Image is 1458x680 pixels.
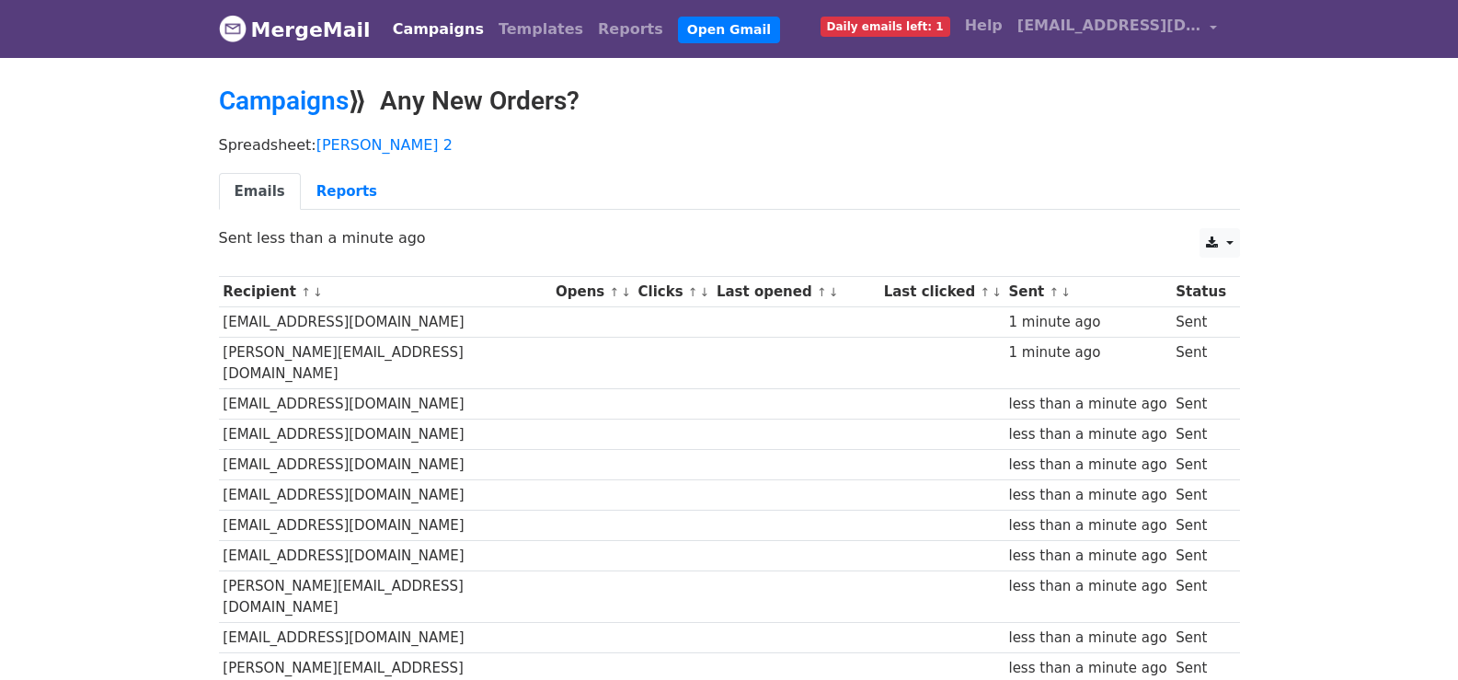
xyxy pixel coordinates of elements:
[1008,658,1166,679] div: less than a minute ago
[491,11,591,48] a: Templates
[219,388,552,419] td: [EMAIL_ADDRESS][DOMAIN_NAME]
[879,277,1005,307] th: Last clicked
[316,136,453,154] a: [PERSON_NAME] 2
[591,11,671,48] a: Reports
[813,7,958,44] a: Daily emails left: 1
[1008,546,1166,567] div: less than a minute ago
[1008,576,1166,597] div: less than a minute ago
[621,285,631,299] a: ↓
[1050,285,1060,299] a: ↑
[688,285,698,299] a: ↑
[219,541,552,571] td: [EMAIL_ADDRESS][DOMAIN_NAME]
[219,450,552,480] td: [EMAIL_ADDRESS][DOMAIN_NAME]
[992,285,1002,299] a: ↓
[1008,485,1166,506] div: less than a minute ago
[551,277,634,307] th: Opens
[219,419,552,449] td: [EMAIL_ADDRESS][DOMAIN_NAME]
[219,277,552,307] th: Recipient
[817,285,827,299] a: ↑
[1171,388,1230,419] td: Sent
[219,135,1240,155] p: Spreadsheet:
[1017,15,1201,37] span: [EMAIL_ADDRESS][DOMAIN_NAME]
[1171,511,1230,541] td: Sent
[219,338,552,389] td: [PERSON_NAME][EMAIL_ADDRESS][DOMAIN_NAME]
[1008,394,1166,415] div: less than a minute ago
[1008,628,1166,649] div: less than a minute ago
[219,86,1240,117] h2: ⟫ Any New Orders?
[385,11,491,48] a: Campaigns
[821,17,950,37] span: Daily emails left: 1
[700,285,710,299] a: ↓
[1171,277,1230,307] th: Status
[958,7,1010,44] a: Help
[301,285,311,299] a: ↑
[1061,285,1071,299] a: ↓
[712,277,879,307] th: Last opened
[634,277,712,307] th: Clicks
[219,307,552,338] td: [EMAIL_ADDRESS][DOMAIN_NAME]
[1008,342,1166,363] div: 1 minute ago
[678,17,780,43] a: Open Gmail
[980,285,990,299] a: ↑
[1171,623,1230,653] td: Sent
[301,173,393,211] a: Reports
[1171,450,1230,480] td: Sent
[219,86,349,116] a: Campaigns
[1171,571,1230,623] td: Sent
[219,480,552,511] td: [EMAIL_ADDRESS][DOMAIN_NAME]
[1171,307,1230,338] td: Sent
[609,285,619,299] a: ↑
[219,173,301,211] a: Emails
[829,285,839,299] a: ↓
[219,571,552,623] td: [PERSON_NAME][EMAIL_ADDRESS][DOMAIN_NAME]
[219,623,552,653] td: [EMAIL_ADDRESS][DOMAIN_NAME]
[1005,277,1172,307] th: Sent
[219,10,371,49] a: MergeMail
[219,228,1240,248] p: Sent less than a minute ago
[219,511,552,541] td: [EMAIL_ADDRESS][DOMAIN_NAME]
[1008,424,1166,445] div: less than a minute ago
[1008,515,1166,536] div: less than a minute ago
[1008,312,1166,333] div: 1 minute ago
[1171,338,1230,389] td: Sent
[1171,419,1230,449] td: Sent
[219,15,247,42] img: MergeMail logo
[1010,7,1225,51] a: [EMAIL_ADDRESS][DOMAIN_NAME]
[1008,455,1166,476] div: less than a minute ago
[1171,480,1230,511] td: Sent
[1171,541,1230,571] td: Sent
[313,285,323,299] a: ↓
